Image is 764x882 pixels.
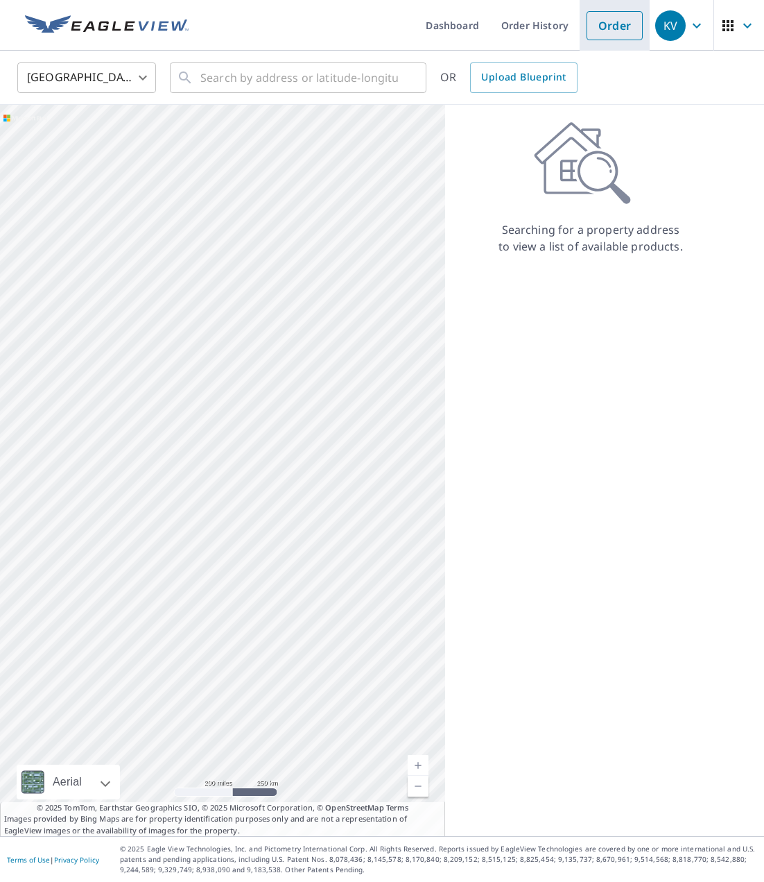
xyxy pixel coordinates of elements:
span: Upload Blueprint [481,69,566,86]
a: Order [587,11,643,40]
div: KV [655,10,686,41]
input: Search by address or latitude-longitude [200,58,398,97]
div: Aerial [17,765,120,799]
div: [GEOGRAPHIC_DATA] [17,58,156,97]
a: Privacy Policy [54,855,99,865]
a: Terms of Use [7,855,50,865]
p: Searching for a property address to view a list of available products. [498,221,684,255]
a: Current Level 5, Zoom Out [408,776,428,797]
img: EV Logo [25,15,189,36]
a: Current Level 5, Zoom In [408,755,428,776]
p: | [7,856,99,864]
p: © 2025 Eagle View Technologies, Inc. and Pictometry International Corp. All Rights Reserved. Repo... [120,844,757,875]
a: Upload Blueprint [470,62,577,93]
div: OR [440,62,578,93]
a: Terms [386,802,409,813]
a: OpenStreetMap [325,802,383,813]
div: Aerial [49,765,86,799]
span: © 2025 TomTom, Earthstar Geographics SIO, © 2025 Microsoft Corporation, © [37,802,409,814]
